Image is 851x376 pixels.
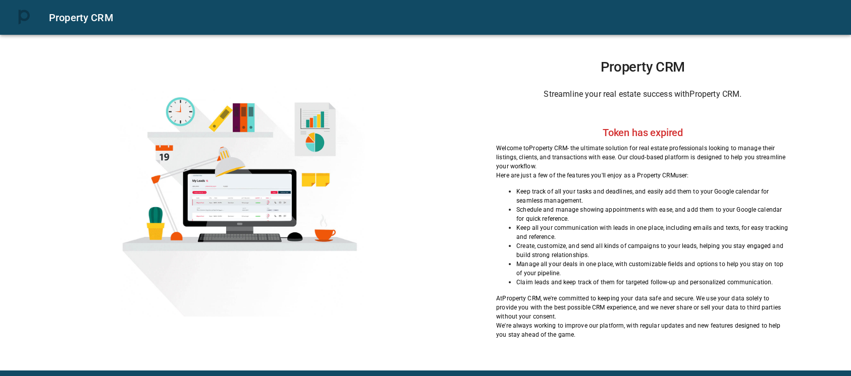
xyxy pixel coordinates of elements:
[496,321,789,339] p: We're always working to improve our platform, with regular updates and new features designed to h...
[516,205,789,223] p: Schedule and manage showing appointments with ease, and add them to your Google calendar for quic...
[516,187,789,205] p: Keep track of all your tasks and deadlines, and easily add them to your Google calendar for seaml...
[496,59,789,75] h1: Property CRM
[516,278,789,287] p: Claim leads and keep track of them for targeted follow-up and personalized communication.
[496,171,789,180] p: Here are just a few of the features you'll enjoy as a Property CRM user:
[516,223,789,241] p: Keep all your communication with leads in one place, including emails and texts, for easy trackin...
[516,241,789,260] p: Create, customize, and send all kinds of campaigns to your leads, helping you stay engaged and bu...
[516,260,789,278] p: Manage all your deals in one place, with customizable fields and options to help you stay on top ...
[496,294,789,321] p: At Property CRM , we're committed to keeping your data safe and secure. We use your data solely t...
[603,127,683,139] h2: Token has expired
[49,10,839,26] div: Property CRM
[496,87,789,101] h6: Streamline your real estate success with Property CRM .
[496,144,789,171] p: Welcome to Property CRM - the ultimate solution for real estate professionals looking to manage t...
